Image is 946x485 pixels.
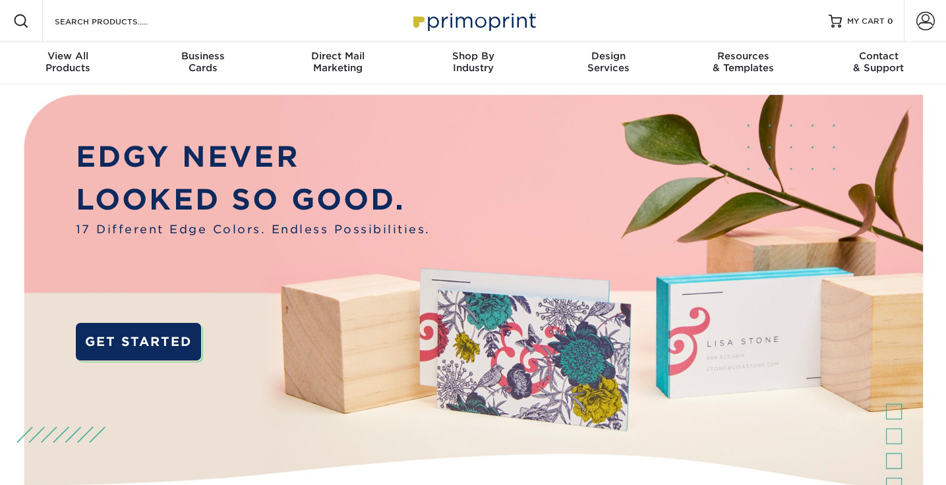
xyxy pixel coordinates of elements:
[407,7,539,35] img: Primoprint
[135,50,270,74] div: Cards
[676,50,811,62] span: Resources
[76,179,430,221] p: LOOKED SO GOOD.
[76,323,201,360] a: GET STARTED
[76,221,430,238] span: 17 Different Edge Colors. Endless Possibilities.
[270,50,405,74] div: Marketing
[76,136,430,179] p: EDGY NEVER
[811,50,946,62] span: Contact
[135,50,270,62] span: Business
[847,16,885,27] span: MY CART
[135,42,270,84] a: BusinessCards
[541,42,676,84] a: DesignServices
[53,13,182,29] input: SEARCH PRODUCTS.....
[811,50,946,74] div: & Support
[887,16,893,26] span: 0
[405,42,541,84] a: Shop ByIndustry
[811,42,946,84] a: Contact& Support
[405,50,541,62] span: Shop By
[405,50,541,74] div: Industry
[676,50,811,74] div: & Templates
[541,50,676,74] div: Services
[270,42,405,84] a: Direct MailMarketing
[541,50,676,62] span: Design
[270,50,405,62] span: Direct Mail
[676,42,811,84] a: Resources& Templates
